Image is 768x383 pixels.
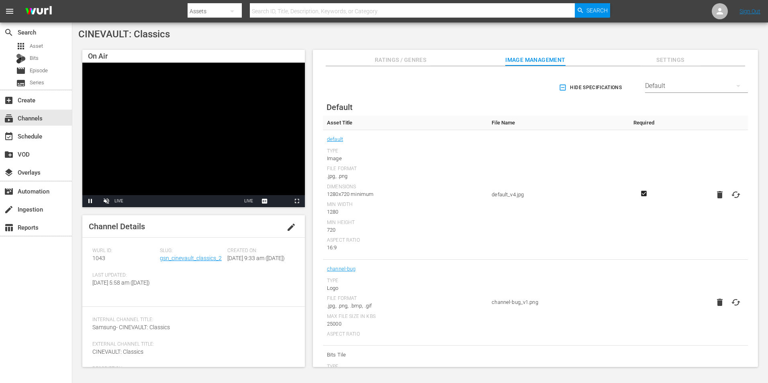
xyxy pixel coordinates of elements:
[92,324,170,330] span: Samsung- CINEVAULT: Classics
[16,41,26,51] span: Asset
[327,320,484,328] div: 25000
[639,190,649,197] svg: Required
[30,42,43,50] span: Asset
[4,187,14,196] span: Automation
[327,314,484,320] div: Max File Size In Kbs
[327,350,484,360] span: Bits Tile
[560,84,622,92] span: Hide Specifications
[92,341,291,348] span: External Channel Title:
[327,226,484,234] div: 720
[327,264,356,274] a: channel-bug
[30,54,39,62] span: Bits
[327,134,343,145] a: default
[327,202,484,208] div: Min Width
[92,255,105,261] span: 1043
[327,208,484,216] div: 1280
[82,63,305,207] div: Video Player
[227,248,291,254] span: Created On:
[327,184,484,190] div: Dimensions
[4,205,14,214] span: Ingestion
[160,255,222,261] a: gsn_cinevault_classics_2
[575,3,610,18] button: Search
[92,348,143,355] span: CINEVAULT: Classics
[114,195,123,207] div: LIVE
[160,248,223,254] span: Slug:
[227,255,285,261] span: [DATE] 9:33 am ([DATE])
[78,29,170,40] span: CINEVAULT: Classics
[30,67,48,75] span: Episode
[4,96,14,105] span: Create
[282,218,301,237] button: edit
[289,195,305,207] button: Fullscreen
[739,8,760,14] a: Sign Out
[327,102,353,112] span: Default
[98,195,114,207] button: Unmute
[5,6,14,16] span: menu
[16,78,26,88] span: Series
[327,244,484,252] div: 16:9
[627,116,661,130] th: Required
[645,75,748,97] div: Default
[327,172,484,180] div: .jpg, .png
[327,237,484,244] div: Aspect Ratio
[16,54,26,63] div: Bits
[273,195,289,207] button: Picture-in-Picture
[92,317,291,323] span: Internal Channel Title:
[4,223,14,232] span: Reports
[88,52,108,60] span: On Air
[327,155,484,163] div: Image
[92,366,291,372] span: Description:
[89,222,145,231] span: Channel Details
[327,220,484,226] div: Min Height
[323,116,488,130] th: Asset Title
[92,248,156,254] span: Wurl ID:
[82,195,98,207] button: Pause
[505,55,566,65] span: Image Management
[16,66,26,75] span: Episode
[19,2,58,21] img: ans4CAIJ8jUAAAAAAAAAAAAAAAAAAAAAAAAgQb4GAAAAAAAAAAAAAAAAAAAAAAAAJMjXAAAAAAAAAAAAAAAAAAAAAAAAgAT5G...
[92,272,156,279] span: Last Updated:
[4,28,14,37] span: Search
[241,195,257,207] button: Seek to live, currently playing live
[30,79,44,87] span: Series
[4,114,14,123] span: Channels
[286,222,296,232] span: edit
[327,295,484,302] div: File Format
[488,116,626,130] th: File Name
[327,364,484,370] div: Type
[244,199,253,203] span: LIVE
[327,302,484,310] div: .jpg, .png, .bmp, .gif
[488,130,626,260] td: default_v4.jpg
[4,150,14,159] span: VOD
[327,284,484,292] div: Logo
[557,76,625,99] button: Hide Specifications
[327,190,484,198] div: 1280x720 minimum
[4,168,14,177] span: Overlays
[488,260,626,346] td: channel-bug_v1.png
[586,3,608,18] span: Search
[327,148,484,155] div: Type
[327,278,484,284] div: Type
[370,55,431,65] span: Ratings / Genres
[640,55,701,65] span: Settings
[327,166,484,172] div: File Format
[92,279,150,286] span: [DATE] 5:58 am ([DATE])
[327,331,484,338] div: Aspect Ratio
[257,195,273,207] button: Captions
[4,132,14,141] span: Schedule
